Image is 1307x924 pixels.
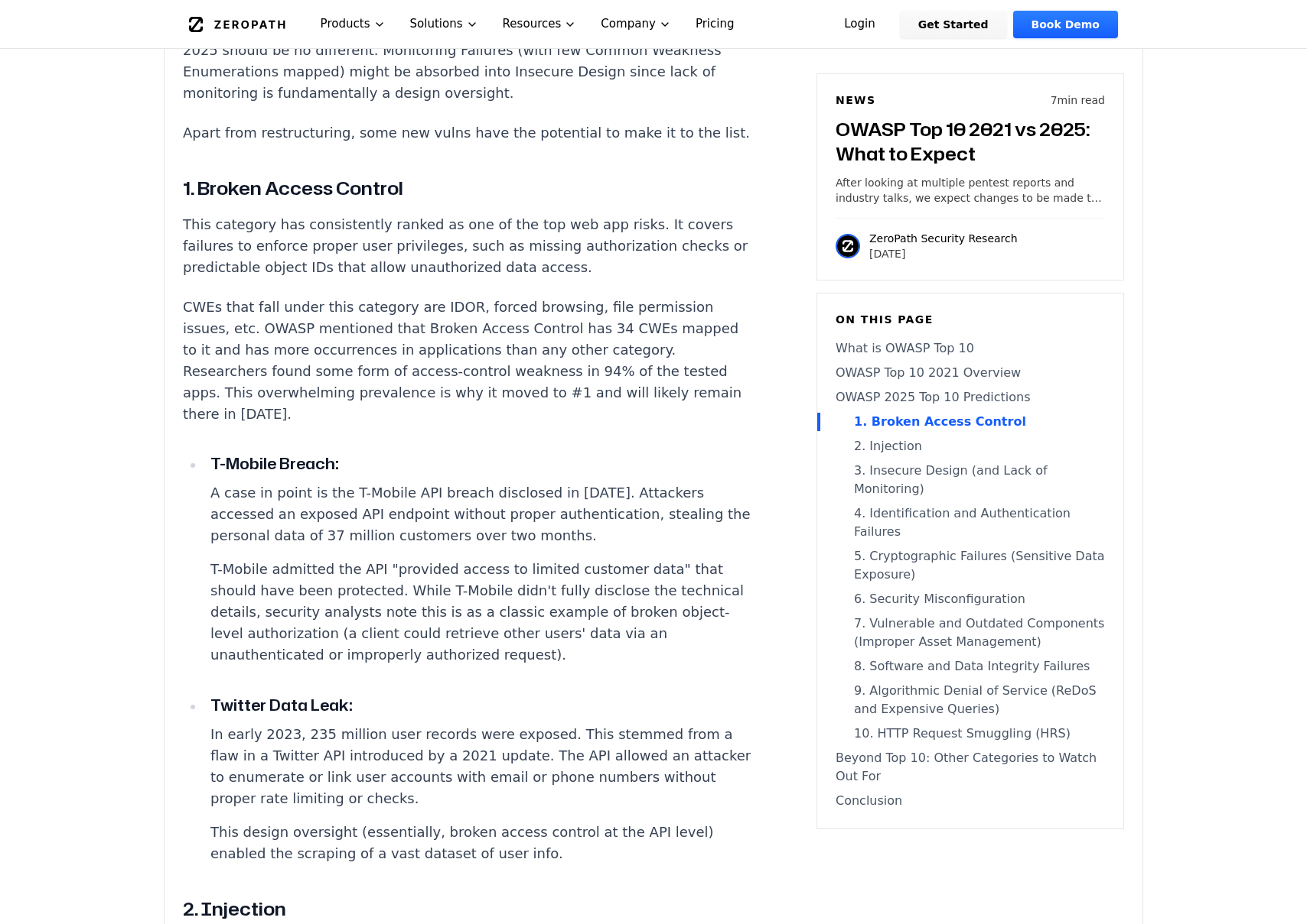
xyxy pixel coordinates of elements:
h6: On this page [836,312,1105,327]
p: A case in point is the T-Mobile API breach disclosed in [DATE]. Attackers accessed an exposed API... [210,482,752,546]
p: In early 2023, 235 million user records were exposed. This stemmed from a flaw in a Twitter API i... [210,724,752,809]
a: OWASP Top 10 2021 Overview [836,364,1105,382]
a: 3. Insecure Design (and Lack of Monitoring) [836,462,1105,498]
a: 5. Cryptographic Failures (Sensitive Data Exposure) [836,547,1105,584]
p: This category has consistently ranked as one of the top web app risks. It covers failures to enfo... [183,214,752,278]
a: Book Demo [1013,11,1118,38]
h3: OWASP Top 10 2021 vs 2025: What to Expect [836,117,1105,166]
h4: T-Mobile Breach: [210,452,752,475]
p: [DATE] [869,246,1018,261]
h6: News [836,92,875,108]
p: 2025 should be no different. Monitoring Failures (with few Common Weakness Enumerations mapped) m... [183,40,752,104]
p: 7 min read [1051,92,1105,108]
p: Apart from restructuring, some new vulns have the potential to make it to the list. [183,122,752,144]
a: 2. Injection [836,437,1105,456]
a: 9. Algorithmic Denial of Service (ReDoS and Expensive Queries) [836,682,1105,718]
a: 1. Broken Access Control [836,413,1105,431]
p: This design oversight (essentially, broken access control at the API level) enabled the scraping ... [210,822,752,864]
a: Beyond Top 10: Other Categories to Watch Out For [836,749,1105,786]
a: OWASP 2025 Top 10 Predictions [836,388,1105,407]
a: 8. Software and Data Integrity Failures [836,657,1105,676]
a: Conclusion [836,792,1105,810]
p: After looking at multiple pentest reports and industry talks, we expect changes to be made to OWA... [836,175,1105,206]
h3: 1. Broken Access Control [183,174,752,202]
a: Login [826,11,894,38]
img: ZeroPath Security Research [836,234,860,258]
a: What is OWASP Top 10 [836,339,1105,358]
a: 6. Security Misconfiguration [836,590,1105,608]
h3: 2. Injection [183,895,752,922]
a: 4. Identification and Authentication Failures [836,504,1105,541]
p: T-Mobile admitted the API "provided access to limited customer data" that should have been protec... [210,559,752,666]
p: CWEs that fall under this category are IDOR, forced browsing, file permission issues, etc. OWASP ... [183,297,752,425]
a: Get Started [900,11,1007,38]
p: ZeroPath Security Research [869,231,1018,246]
h4: Twitter Data Leak: [210,693,752,717]
a: 7. Vulnerable and Outdated Components (Improper Asset Management) [836,614,1105,651]
a: 10. HTTP Request Smuggling (HRS) [836,725,1105,743]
